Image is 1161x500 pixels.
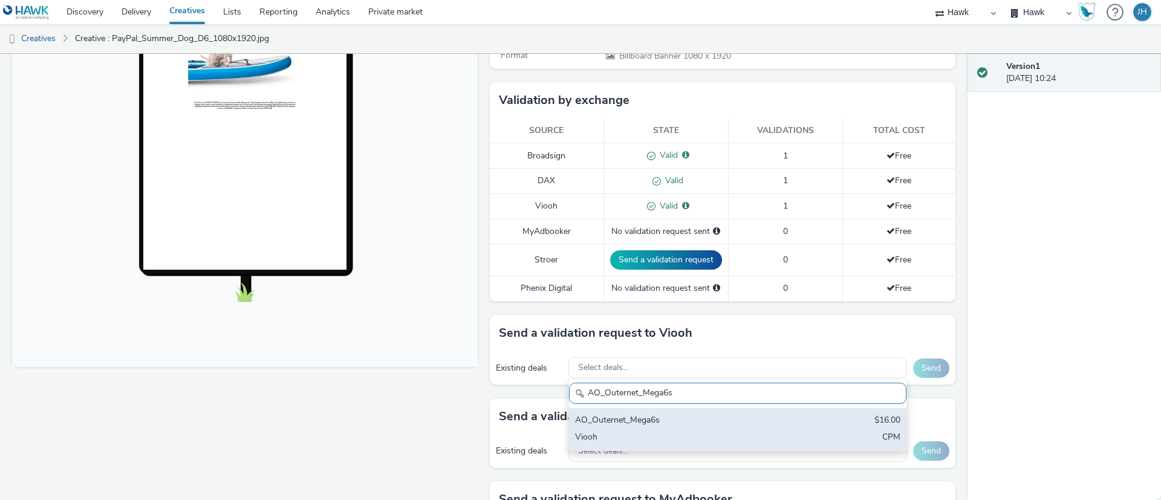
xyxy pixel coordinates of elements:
button: Send [913,359,949,378]
img: undefined Logo [3,5,50,20]
span: Select deals... [578,363,628,373]
div: Please select a deal below and click on Send to send a validation request to Phenix Digital. [713,282,720,294]
span: Free [886,254,911,265]
div: CPM [882,431,900,445]
span: Billboard Banner [619,50,683,62]
span: Free [886,150,911,161]
span: 1 [783,150,788,161]
div: JH [1137,3,1147,21]
h3: Send a validation request to Broadsign [499,407,717,426]
span: Valid [655,200,678,212]
span: Free [886,226,911,237]
td: Broadsign [490,143,603,169]
input: Search...... [569,383,906,404]
strong: Version 1 [1006,60,1040,72]
div: $16.00 [874,414,900,428]
button: Send a validation request [610,250,722,270]
div: [DATE] 10:24 [1006,60,1151,85]
img: Hawk Academy [1078,2,1096,22]
span: Valid [661,175,683,186]
th: State [603,119,728,143]
span: Valid [655,149,678,161]
td: DAX [490,169,603,194]
td: Stroer [490,244,603,276]
span: 0 [783,282,788,294]
h3: Validation by exchange [499,91,629,109]
td: Viooh [490,194,603,219]
button: Send [913,441,949,461]
span: Free [886,200,911,212]
span: 1080 x 1920 [618,50,731,62]
div: No validation request sent [610,226,722,238]
span: Select deals... [578,446,628,456]
td: Phenix Digital [490,276,603,301]
a: Hawk Academy [1078,2,1101,22]
div: Existing deals [496,362,562,374]
div: AO_Outernet_Mega6s [575,414,790,428]
img: dooh [6,33,18,45]
div: No validation request sent [610,282,722,294]
th: Total cost [842,119,955,143]
span: 1 [783,175,788,186]
span: Free [886,282,911,294]
div: Please select a deal below and click on Send to send a validation request to MyAdbooker. [713,226,720,238]
span: Free [886,175,911,186]
img: Advertisement preview [176,37,290,241]
th: Source [490,119,603,143]
span: Format [501,50,528,61]
th: Validations [728,119,842,143]
span: 0 [783,254,788,265]
td: MyAdbooker [490,219,603,244]
span: 0 [783,226,788,237]
div: Viooh [575,431,790,445]
a: Creative : PayPal_Summer_Dog_D6_1080x1920.jpg [69,24,275,53]
span: 1 [783,200,788,212]
h3: Send a validation request to Viooh [499,324,692,342]
div: Existing deals [496,445,562,457]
